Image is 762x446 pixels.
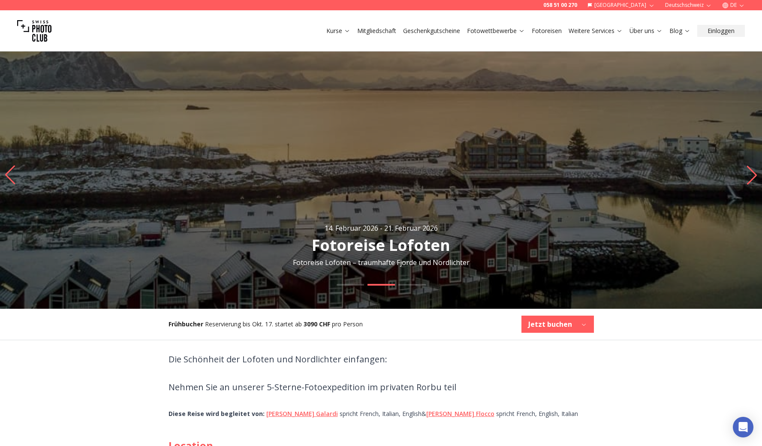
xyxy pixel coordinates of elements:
div: 14. Februar 2026 - 21. Februar 2026 [325,223,438,233]
div: spricht French, Italian, English & spricht French, English, Italian [169,410,594,418]
b: Diese Reise wird begleitet von : [169,410,265,418]
a: Fotoreisen [532,27,562,35]
a: Über uns [629,27,663,35]
b: Frühbucher [169,320,203,328]
button: Fotowettbewerbe [464,25,528,37]
a: 058 51 00 270 [543,2,577,9]
p: Die Schönheit der Lofoten und Nordlichter einfangen: [169,351,594,368]
a: Geschenkgutscheine [403,27,460,35]
a: [PERSON_NAME] Galardi [266,410,338,418]
a: Fotowettbewerbe [467,27,525,35]
p: Nehmen Sie an unserer 5-Sterne-Fotoexpedition im privaten Rorbu teil [169,379,594,396]
button: Kurse [323,25,354,37]
img: Swiss photo club [17,14,51,48]
span: Reservierung bis Okt. 17. startet ab [205,320,302,328]
span: pro Person [332,320,363,328]
a: Kurse [326,27,350,35]
a: [PERSON_NAME] Flocco [426,410,494,418]
button: Fotoreisen [528,25,565,37]
button: Geschenkgutscheine [400,25,464,37]
a: Weitere Services [569,27,623,35]
b: Jetzt buchen [528,319,572,329]
button: Mitgliedschaft [354,25,400,37]
button: Einloggen [697,25,745,37]
button: Blog [666,25,694,37]
button: Über uns [626,25,666,37]
button: Weitere Services [565,25,626,37]
div: Open Intercom Messenger [733,417,753,437]
b: 3090 CHF [304,320,330,328]
a: Mitgliedschaft [357,27,396,35]
a: Blog [669,27,690,35]
h1: Fotoreise Lofoten [312,237,450,254]
button: Jetzt buchen [521,316,594,333]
